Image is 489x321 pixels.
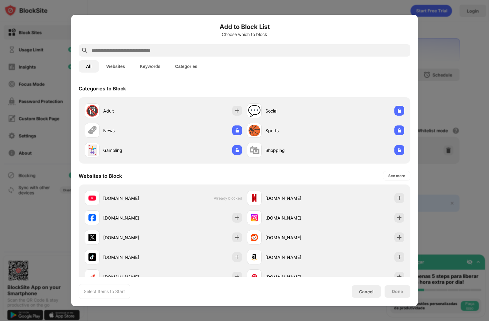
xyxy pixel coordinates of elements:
[103,127,163,134] div: News
[265,234,326,241] div: [DOMAIN_NAME]
[79,85,126,92] div: Categories to Block
[103,274,163,280] div: [DOMAIN_NAME]
[86,105,99,117] div: 🔞
[359,289,374,294] div: Cancel
[392,289,403,294] div: Done
[265,274,326,280] div: [DOMAIN_NAME]
[251,194,258,202] img: favicons
[265,108,326,114] div: Social
[79,60,99,73] button: All
[265,195,326,201] div: [DOMAIN_NAME]
[87,124,97,137] div: 🗞
[84,288,125,295] div: Select Items to Start
[99,60,132,73] button: Websites
[103,108,163,114] div: Adult
[248,124,261,137] div: 🏀
[214,196,242,200] span: Already blocked
[103,195,163,201] div: [DOMAIN_NAME]
[88,194,96,202] img: favicons
[103,254,163,260] div: [DOMAIN_NAME]
[103,147,163,153] div: Gambling
[79,32,410,37] div: Choose which to block
[88,214,96,221] img: favicons
[265,127,326,134] div: Sports
[249,144,260,157] div: 🛍
[251,214,258,221] img: favicons
[251,234,258,241] img: favicons
[265,215,326,221] div: [DOMAIN_NAME]
[103,215,163,221] div: [DOMAIN_NAME]
[88,253,96,261] img: favicons
[248,105,261,117] div: 💬
[103,234,163,241] div: [DOMAIN_NAME]
[86,144,99,157] div: 🃏
[88,234,96,241] img: favicons
[168,60,205,73] button: Categories
[79,22,410,31] h6: Add to Block List
[132,60,168,73] button: Keywords
[88,273,96,280] img: favicons
[251,273,258,280] img: favicons
[79,173,122,179] div: Websites to Block
[265,254,326,260] div: [DOMAIN_NAME]
[81,47,88,54] img: search.svg
[265,147,326,153] div: Shopping
[251,253,258,261] img: favicons
[388,173,405,179] div: See more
